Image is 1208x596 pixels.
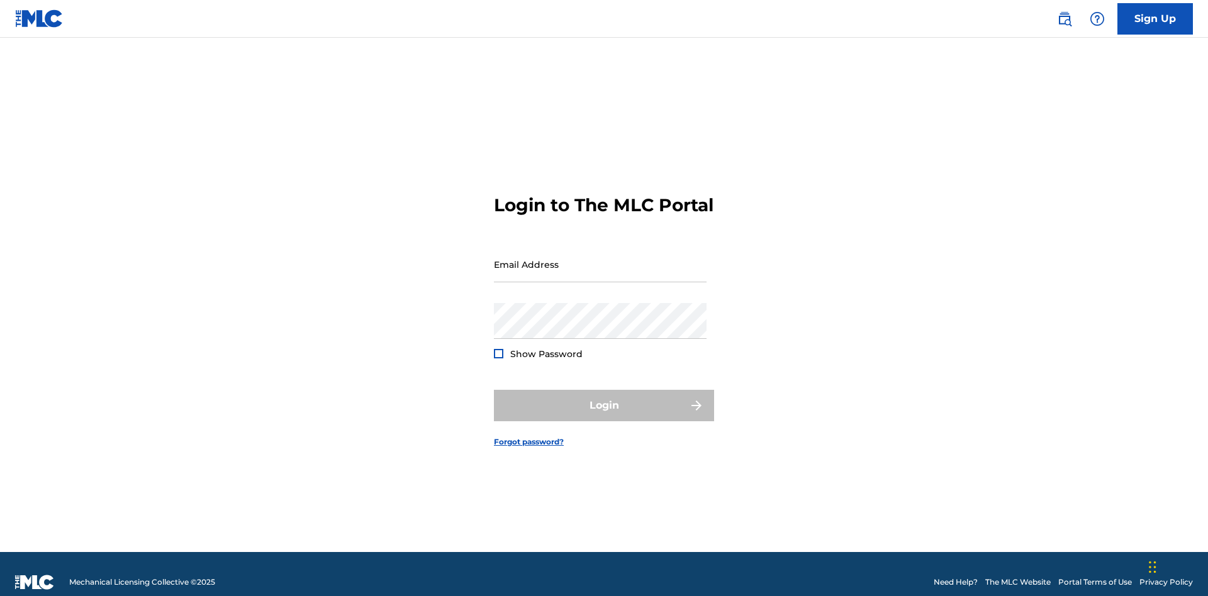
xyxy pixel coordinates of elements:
[15,9,64,28] img: MLC Logo
[494,436,564,448] a: Forgot password?
[1085,6,1110,31] div: Help
[1145,536,1208,596] iframe: Chat Widget
[1149,548,1156,586] div: Drag
[510,348,583,360] span: Show Password
[1117,3,1193,35] a: Sign Up
[69,577,215,588] span: Mechanical Licensing Collective © 2025
[494,194,713,216] h3: Login to The MLC Portal
[15,575,54,590] img: logo
[1058,577,1132,588] a: Portal Terms of Use
[985,577,1051,588] a: The MLC Website
[1057,11,1072,26] img: search
[934,577,978,588] a: Need Help?
[1139,577,1193,588] a: Privacy Policy
[1090,11,1105,26] img: help
[1052,6,1077,31] a: Public Search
